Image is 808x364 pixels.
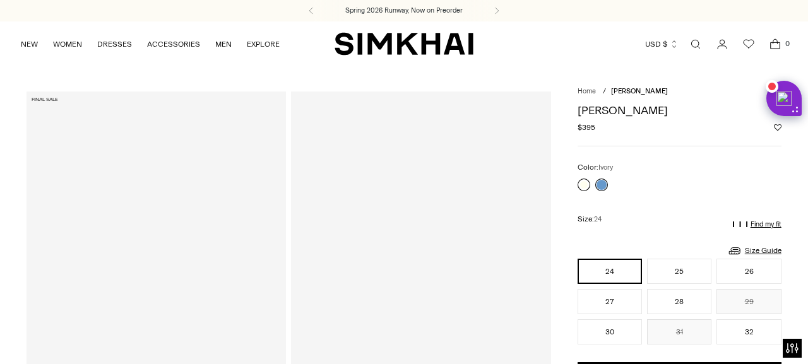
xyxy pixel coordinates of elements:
a: Wishlist [736,32,761,57]
a: ACCESSORIES [147,30,200,58]
button: 27 [578,289,642,314]
button: 28 [647,289,711,314]
nav: breadcrumbs [578,86,781,97]
button: USD $ [645,30,679,58]
label: Size: [578,213,602,225]
button: 25 [647,259,711,284]
a: SIMKHAI [335,32,473,56]
button: 26 [716,259,781,284]
a: NEW [21,30,38,58]
div: / [603,86,606,97]
a: WOMEN [53,30,82,58]
label: Color: [578,161,613,173]
a: EXPLORE [247,30,280,58]
a: Home [578,87,596,95]
span: 24 [594,215,602,223]
a: Spring 2026 Runway, Now on Preorder [345,6,463,16]
a: Open cart modal [763,32,788,57]
iframe: Sign Up via Text for Offers [10,316,127,354]
span: [PERSON_NAME] [611,87,668,95]
span: Ivory [598,163,613,172]
button: Add to Wishlist [774,124,781,131]
h1: [PERSON_NAME] [578,105,781,116]
button: 24 [578,259,642,284]
a: Open search modal [683,32,708,57]
button: 32 [716,319,781,344]
a: DRESSES [97,30,132,58]
a: Go to the account page [710,32,735,57]
button: 30 [578,319,642,344]
a: MEN [215,30,232,58]
button: 31 [647,319,711,344]
span: $395 [578,122,595,133]
a: Size Guide [727,243,781,259]
span: 0 [781,38,793,49]
button: 29 [716,289,781,314]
